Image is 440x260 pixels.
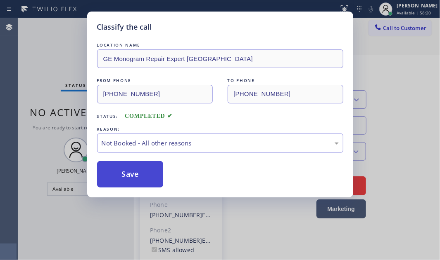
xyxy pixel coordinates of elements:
button: Save [97,161,164,187]
div: FROM PHONE [97,76,213,85]
div: TO PHONE [228,76,343,85]
input: From phone [97,85,213,103]
span: COMPLETED [125,113,173,119]
input: To phone [228,85,343,103]
div: LOCATION NAME [97,41,343,49]
span: Status: [97,113,119,119]
div: Not Booked - All other reasons [102,138,339,148]
h5: Classify the call [97,21,152,33]
div: REASON: [97,125,343,134]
